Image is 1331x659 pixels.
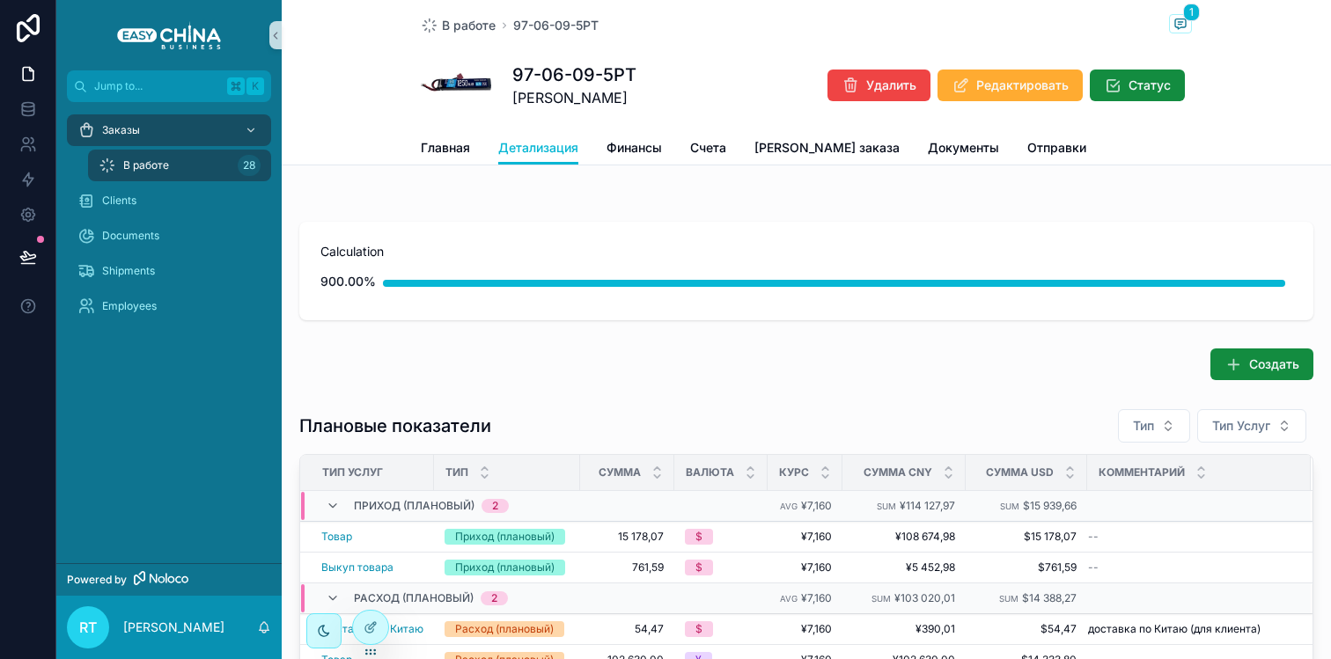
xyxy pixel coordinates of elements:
[591,622,664,636] a: 54,47
[827,70,930,101] button: Удалить
[445,529,570,545] a: Приход (плановый)
[864,465,932,480] span: Сумма CNY
[1249,355,1299,373] span: Создать
[690,132,726,167] a: Счета
[1129,77,1171,94] span: Статус
[853,622,955,636] a: ¥390,01
[685,560,757,575] a: $
[445,465,468,480] span: Тип
[512,87,636,108] span: [PERSON_NAME]
[1088,530,1290,544] a: --
[976,77,1069,94] span: Редактировать
[976,530,1077,544] a: $15 178,07
[778,560,832,575] a: ¥7,160
[321,560,393,575] a: Выкуп товара
[491,591,497,605] div: 2
[117,21,221,49] img: App logo
[455,621,554,637] div: Расход (плановый)
[421,17,496,34] a: В работе
[976,560,1077,575] a: $761,59
[94,79,220,93] span: Jump to...
[498,132,578,165] a: Детализация
[928,139,999,157] span: Документы
[1099,465,1185,480] span: Комментарий
[1000,502,1019,511] small: Sum
[1183,4,1200,21] span: 1
[67,220,271,252] a: Documents
[123,158,169,172] span: В работе
[498,139,578,157] span: Детализация
[928,132,999,167] a: Документы
[986,465,1054,480] span: Сумма USD
[67,290,271,322] a: Employees
[1197,409,1306,443] button: Select Button
[67,573,127,587] span: Powered by
[780,502,798,511] small: Avg
[1210,348,1313,380] button: Создать
[512,62,636,87] h1: 97-06-09-5РТ
[67,70,271,102] button: Jump to...K
[421,139,470,157] span: Главная
[1088,560,1290,575] a: --
[599,465,641,480] span: Сумма
[853,530,955,544] a: ¥108 674,98
[321,530,423,544] a: Товар
[1118,409,1190,443] button: Select Button
[938,70,1083,101] button: Редактировать
[56,563,282,596] a: Powered by
[591,530,664,544] span: 15 178,07
[686,465,734,480] span: Валюта
[976,622,1077,636] a: $54,47
[801,499,832,512] span: ¥7,160
[1027,132,1086,167] a: Отправки
[801,591,832,604] span: ¥7,160
[685,529,757,545] a: $
[607,139,662,157] span: Финансы
[1090,70,1185,101] button: Статус
[1088,530,1099,544] span: --
[492,499,498,513] div: 2
[690,139,726,157] span: Счета
[123,619,224,636] p: [PERSON_NAME]
[421,132,470,167] a: Главная
[299,414,491,438] h1: Плановые показатели
[248,79,262,93] span: K
[102,229,159,243] span: Documents
[780,594,798,604] small: Avg
[102,123,140,137] span: Заказы
[1088,622,1261,636] span: доставка по Китаю (для клиента)
[778,530,832,544] a: ¥7,160
[513,17,599,34] a: 97-06-09-5РТ
[102,194,136,208] span: Clients
[695,560,702,575] div: $
[322,465,383,480] span: Тип Услуг
[591,560,664,575] span: 761,59
[67,255,271,287] a: Shipments
[900,499,955,512] span: ¥114 127,97
[445,621,570,637] a: Расход (плановый)
[1088,560,1099,575] span: --
[102,264,155,278] span: Shipments
[1022,591,1077,604] span: $14 388,27
[79,617,97,638] span: RT
[1023,499,1077,512] span: $15 939,66
[67,185,271,216] a: Clients
[320,264,376,299] div: 900.00%
[695,621,702,637] div: $
[1133,417,1154,435] span: Тип
[1212,417,1270,435] span: Тип Услуг
[1027,139,1086,157] span: Отправки
[56,102,282,345] div: scrollable content
[445,560,570,575] a: Приход (плановый)
[866,77,916,94] span: Удалить
[321,530,352,544] a: Товар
